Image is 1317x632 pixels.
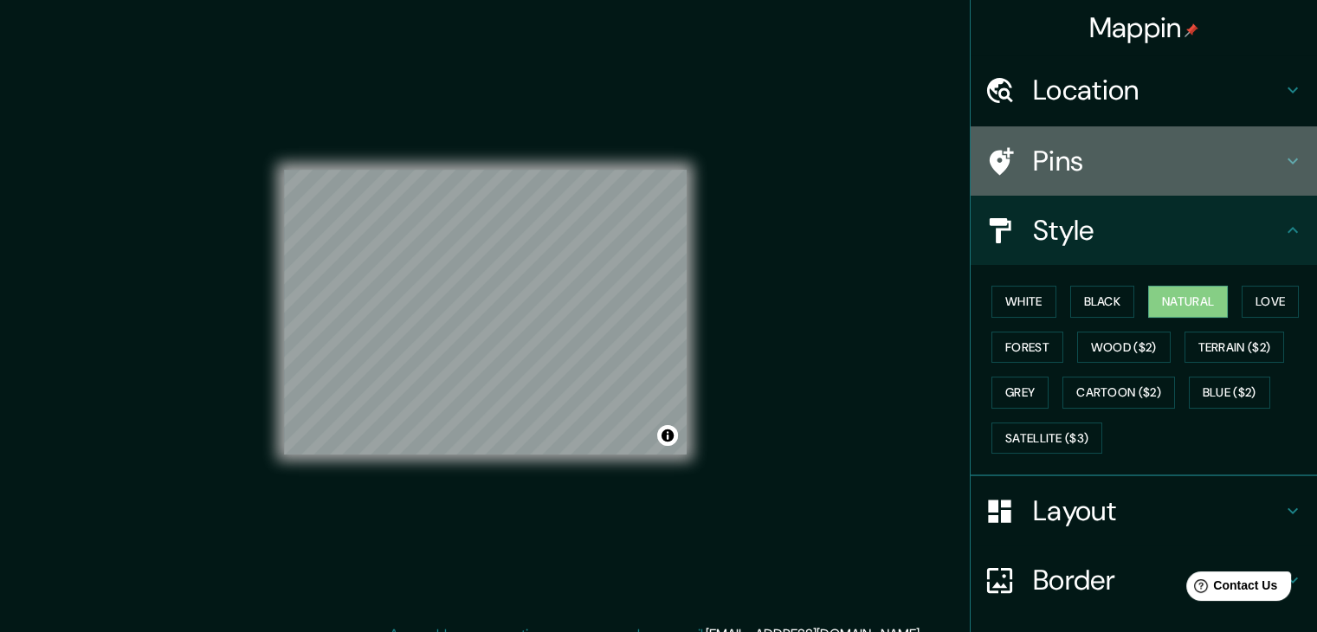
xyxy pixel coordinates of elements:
[991,286,1056,318] button: White
[1033,493,1282,528] h4: Layout
[657,425,678,446] button: Toggle attribution
[1089,10,1199,45] h4: Mappin
[971,126,1317,196] div: Pins
[971,196,1317,265] div: Style
[1033,73,1282,107] h4: Location
[1033,563,1282,597] h4: Border
[1148,286,1228,318] button: Natural
[1070,286,1135,318] button: Black
[1163,564,1298,613] iframe: Help widget launcher
[1242,286,1299,318] button: Love
[1185,23,1198,37] img: pin-icon.png
[1033,213,1282,248] h4: Style
[1077,332,1171,364] button: Wood ($2)
[991,332,1063,364] button: Forest
[991,377,1049,409] button: Grey
[284,170,687,455] canvas: Map
[1189,377,1270,409] button: Blue ($2)
[1185,332,1285,364] button: Terrain ($2)
[971,55,1317,125] div: Location
[991,422,1102,455] button: Satellite ($3)
[971,545,1317,615] div: Border
[1062,377,1175,409] button: Cartoon ($2)
[971,476,1317,545] div: Layout
[1033,144,1282,178] h4: Pins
